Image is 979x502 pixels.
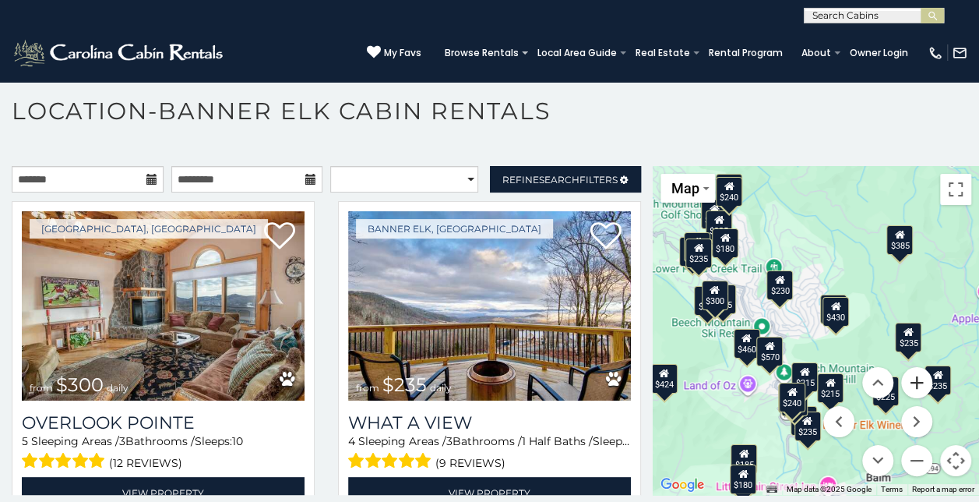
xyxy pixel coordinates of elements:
img: phone-regular-white.png [928,45,943,61]
span: 14 [630,434,641,448]
button: Keyboard shortcuts [766,484,777,495]
div: $300 [778,384,805,413]
a: Add to favorites [590,221,622,253]
div: $230 [766,270,793,300]
a: Owner Login [842,42,916,64]
div: $235 [924,366,950,395]
img: Overlook Pointe [22,211,305,401]
div: Sleeping Areas / Bathrooms / Sleeps: [22,433,305,473]
button: Move up [862,367,893,398]
span: 1 Half Baths / [522,434,593,448]
span: My Favs [384,46,421,60]
span: Search [539,174,579,186]
button: Zoom in [901,367,932,398]
a: Terms [881,485,903,493]
a: What A View from $235 daily [348,211,631,401]
a: Add to favorites [264,221,295,253]
div: $425 [683,232,710,262]
span: from [356,382,379,394]
span: (12 reviews) [109,453,182,473]
div: $300 [701,281,727,310]
span: 3 [119,434,125,448]
span: 5 [22,434,28,448]
div: $425 [679,237,706,267]
a: Overlook Pointe from $300 daily [22,211,305,401]
a: [GEOGRAPHIC_DATA], [GEOGRAPHIC_DATA] [30,219,268,239]
div: $385 [886,225,913,255]
span: from [30,382,53,394]
div: $310 [701,200,727,229]
div: $215 [791,362,818,392]
img: Google [657,475,708,495]
div: $235 [794,412,820,441]
div: $235 [895,323,921,352]
div: $424 [650,364,677,394]
span: daily [430,382,452,394]
div: $170 [790,406,816,436]
span: $300 [56,373,104,396]
a: RefineSearchFilters [490,166,642,193]
div: $235 [685,239,711,268]
button: Map camera controls [940,445,971,476]
div: Sleeping Areas / Bathrooms / Sleeps: [348,433,631,473]
div: $236 [780,387,807,416]
button: Move down [862,445,893,476]
span: daily [107,382,129,394]
img: What A View [348,211,631,401]
img: mail-regular-white.png [952,45,967,61]
div: $240 [778,383,805,412]
div: $570 [756,337,783,366]
a: My Favs [367,45,421,61]
a: Real Estate [628,42,698,64]
div: $430 [822,297,848,327]
a: Browse Rentals [437,42,526,64]
div: $535 [709,285,735,314]
a: Banner Elk, [GEOGRAPHIC_DATA] [356,219,553,239]
span: 10 [232,434,243,448]
div: $180 [711,228,738,258]
div: $325 [705,210,731,240]
a: Local Area Guide [530,42,625,64]
button: Zoom out [901,445,932,476]
span: Refine Filters [502,174,618,186]
a: Rental Program [701,42,791,64]
img: White-1-2.png [12,37,227,69]
span: Map data ©2025 Google [787,485,872,493]
span: 3 [446,434,453,448]
span: $235 [382,373,427,396]
span: 4 [348,434,355,448]
span: (9 reviews) [435,453,505,473]
a: About [794,42,839,64]
button: Move left [823,406,854,437]
button: Change map style [660,174,715,203]
a: Report a map error [912,485,974,493]
a: Overlook Pointe [22,412,305,433]
span: Map [671,180,699,196]
a: What A View [348,412,631,433]
div: $180 [729,465,755,494]
button: Move right [901,406,932,437]
div: $435 [820,295,847,324]
div: $460 [733,329,759,359]
a: Open this area in Google Maps (opens a new window) [657,475,708,495]
button: Toggle fullscreen view [940,174,971,205]
div: $185 [731,444,757,474]
div: $395 [694,286,720,316]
